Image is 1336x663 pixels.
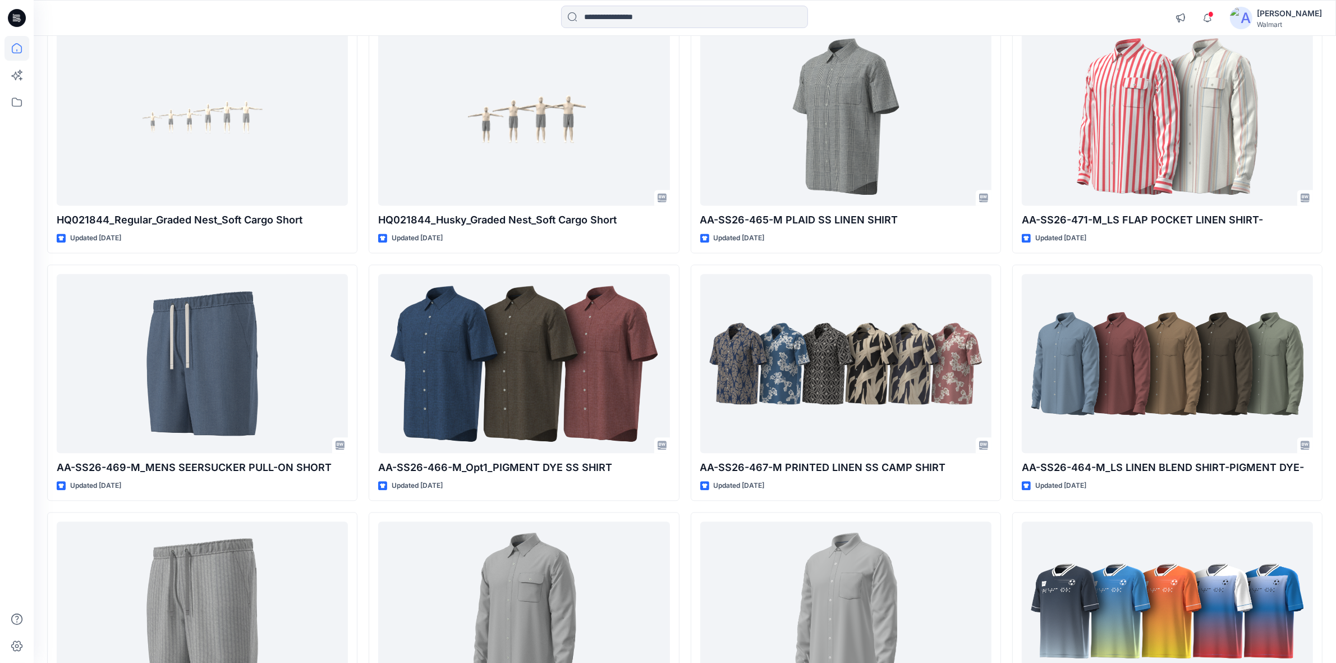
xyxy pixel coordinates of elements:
[57,212,348,228] p: HQ021844_Regular_Graded Nest_Soft Cargo Short
[1022,460,1313,475] p: AA-SS26-464-M_LS LINEN BLEND SHIRT-PIGMENT DYE-
[1230,7,1252,29] img: avatar
[1257,20,1322,29] div: Walmart
[70,480,121,492] p: Updated [DATE]
[1257,7,1322,20] div: [PERSON_NAME]
[378,460,669,475] p: AA-SS26-466-M_Opt1_PIGMENT DYE SS SHIRT
[70,232,121,244] p: Updated [DATE]
[700,460,991,475] p: AA-SS26-467-M PRINTED LINEN SS CAMP SHIRT
[378,274,669,452] a: AA-SS26-466-M_Opt1_PIGMENT DYE SS SHIRT
[700,274,991,452] a: AA-SS26-467-M PRINTED LINEN SS CAMP SHIRT
[57,274,348,452] a: AA-SS26-469-M_MENS SEERSUCKER PULL-ON SHORT
[392,480,443,492] p: Updated [DATE]
[700,27,991,205] a: AA-SS26-465-M PLAID SS LINEN SHIRT
[1035,232,1086,244] p: Updated [DATE]
[714,480,765,492] p: Updated [DATE]
[57,460,348,475] p: AA-SS26-469-M_MENS SEERSUCKER PULL-ON SHORT
[1022,27,1313,205] a: AA-SS26-471-M_LS FLAP POCKET LINEN SHIRT-
[378,27,669,205] a: HQ021844_Husky_Graded Nest_Soft Cargo Short
[378,212,669,228] p: HQ021844_Husky_Graded Nest_Soft Cargo Short
[1022,212,1313,228] p: AA-SS26-471-M_LS FLAP POCKET LINEN SHIRT-
[57,27,348,205] a: HQ021844_Regular_Graded Nest_Soft Cargo Short
[714,232,765,244] p: Updated [DATE]
[392,232,443,244] p: Updated [DATE]
[700,212,991,228] p: AA-SS26-465-M PLAID SS LINEN SHIRT
[1035,480,1086,492] p: Updated [DATE]
[1022,274,1313,452] a: AA-SS26-464-M_LS LINEN BLEND SHIRT-PIGMENT DYE-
